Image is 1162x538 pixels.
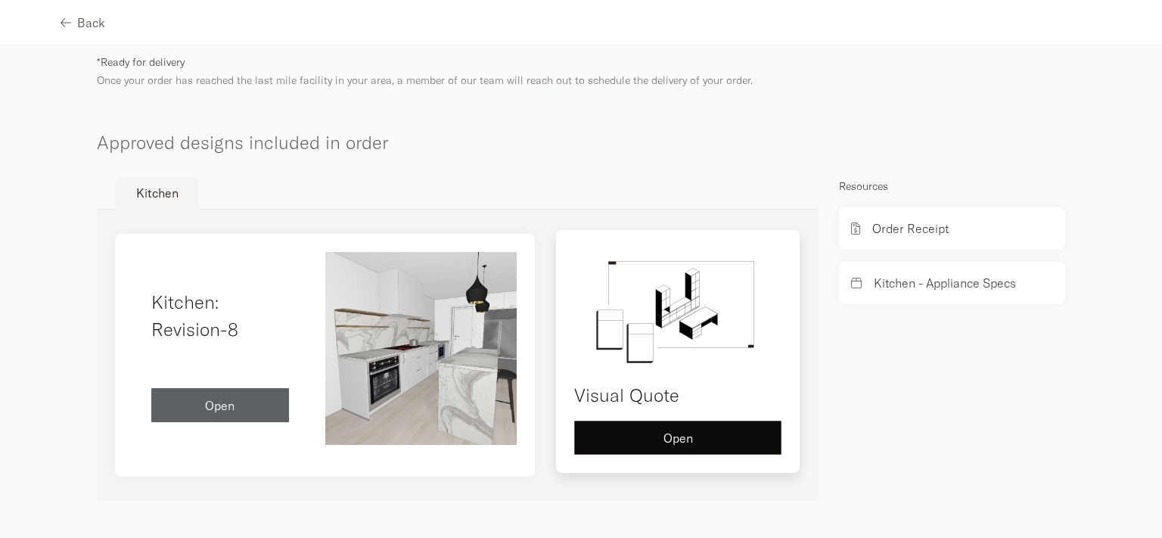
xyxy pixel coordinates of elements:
[151,388,289,422] button: Open
[151,288,289,343] h4: Kitchen: Revision-8
[574,421,781,455] button: Open
[97,106,1065,156] h4: Approved designs included in order
[205,400,235,412] span: Open
[574,248,781,369] img: visual-quote.svg
[574,381,781,409] h4: Visual Quote
[839,177,1065,195] p: Resources
[872,219,949,238] p: Order Receipt
[325,252,517,445] img: 01-2364abf7-9445-4b79-95e4-86ecbd176f8c.JPG
[663,432,693,444] span: Open
[115,177,199,210] button: Kitchen
[874,274,1016,292] p: Kitchen - Appliance Specs
[61,5,105,39] button: Back
[97,53,1065,89] p: Once your order has reached the last mile facility in your area, a member of our team will reach ...
[97,55,185,69] span: *Ready for delivery
[77,17,105,29] span: Back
